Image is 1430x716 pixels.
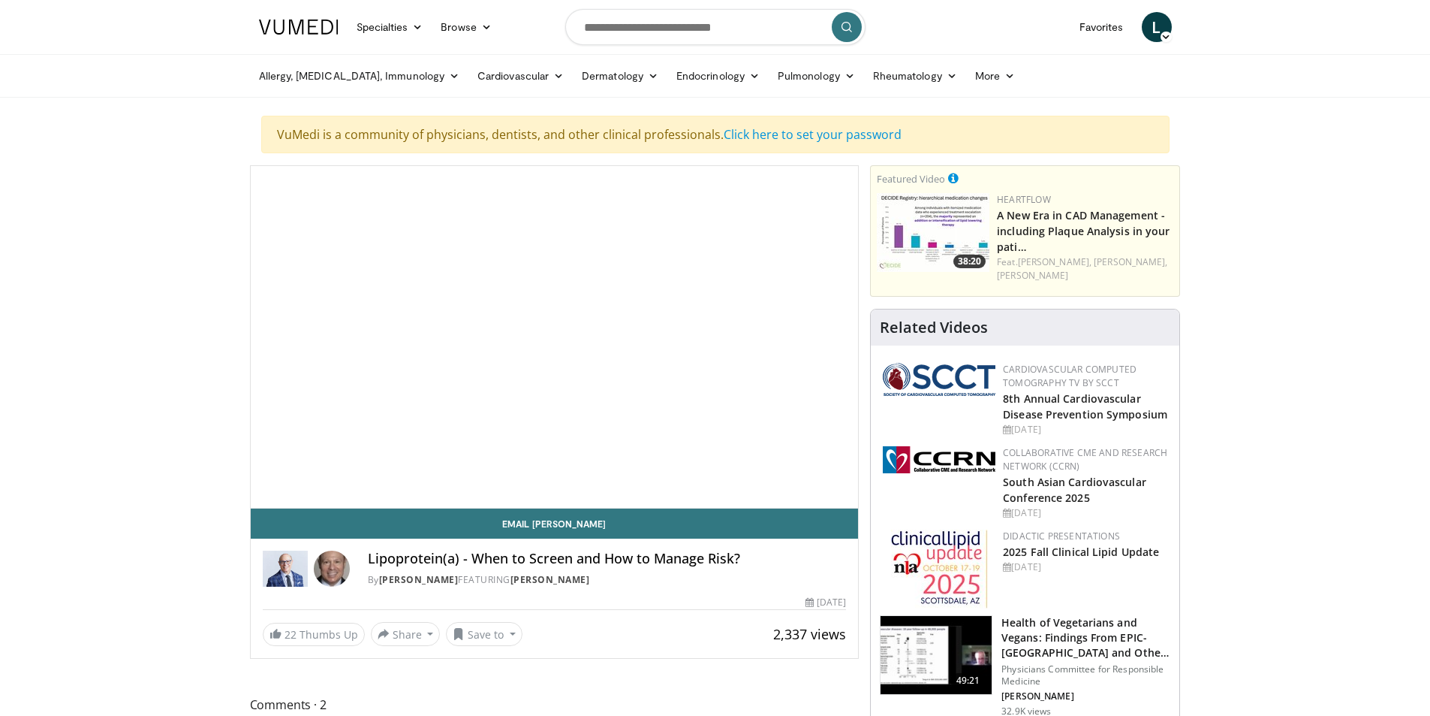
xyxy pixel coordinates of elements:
a: More [966,61,1024,91]
a: Allergy, [MEDICAL_DATA], Immunology [250,61,469,91]
a: Dermatology [573,61,667,91]
span: 49:21 [950,673,986,688]
a: Email [PERSON_NAME] [251,509,859,539]
a: Click here to set your password [724,126,902,143]
div: [DATE] [1003,423,1167,437]
div: [DATE] [805,596,846,609]
a: [PERSON_NAME], [1018,255,1091,268]
img: d65bce67-f81a-47c5-b47d-7b8806b59ca8.jpg.150x105_q85_autocrop_double_scale_upscale_version-0.2.jpg [891,530,988,609]
a: A New Era in CAD Management - including Plaque Analysis in your pati… [997,208,1170,254]
div: VuMedi is a community of physicians, dentists, and other clinical professionals. [261,116,1170,153]
span: 38:20 [953,255,986,268]
img: a04ee3ba-8487-4636-b0fb-5e8d268f3737.png.150x105_q85_autocrop_double_scale_upscale_version-0.2.png [883,446,995,473]
a: 2025 Fall Clinical Lipid Update [1003,545,1159,559]
div: By FEATURING [368,573,847,587]
div: Didactic Presentations [1003,530,1167,543]
span: 22 [284,627,297,642]
a: Collaborative CME and Research Network (CCRN) [1003,446,1167,473]
a: Heartflow [997,193,1051,206]
a: Cardiovascular [468,61,573,91]
img: Avatar [314,551,350,587]
a: Endocrinology [667,61,769,91]
a: South Asian Cardiovascular Conference 2025 [1003,475,1146,505]
a: [PERSON_NAME] [510,573,590,586]
img: Dr. Robert S. Rosenson [263,551,308,587]
a: [PERSON_NAME] [379,573,459,586]
a: 22 Thumbs Up [263,623,365,646]
a: Pulmonology [769,61,864,91]
a: 8th Annual Cardiovascular Disease Prevention Symposium [1003,391,1167,421]
a: L [1142,12,1172,42]
div: [DATE] [1003,506,1167,520]
a: Specialties [348,12,432,42]
h4: Lipoprotein(a) - When to Screen and How to Manage Risk? [368,551,847,567]
a: Cardiovascular Computed Tomography TV by SCCT [1003,363,1136,389]
p: Physicians Committee for Responsible Medicine [1001,663,1170,687]
a: Browse [432,12,501,42]
a: Favorites [1070,12,1133,42]
p: [PERSON_NAME] [1001,690,1170,702]
div: [DATE] [1003,560,1167,574]
input: Search topics, interventions [565,9,866,45]
a: 38:20 [877,193,989,272]
h4: Related Videos [880,319,988,337]
img: 738d0e2d-290f-4d89-8861-908fb8b721dc.150x105_q85_crop-smart_upscale.jpg [877,193,989,272]
span: 2,337 views [773,625,846,643]
h3: Health of Vegetarians and Vegans: Findings From EPIC-[GEOGRAPHIC_DATA] and Othe… [1001,615,1170,660]
img: 606f2b51-b844-428b-aa21-8c0c72d5a896.150x105_q85_crop-smart_upscale.jpg [881,616,992,694]
a: Rheumatology [864,61,966,91]
img: VuMedi Logo [259,20,339,35]
a: [PERSON_NAME], [1094,255,1167,268]
a: [PERSON_NAME] [997,269,1068,282]
div: Feat. [997,255,1173,282]
span: Comments 2 [250,695,860,714]
button: Save to [446,622,522,646]
img: 51a70120-4f25-49cc-93a4-67582377e75f.png.150x105_q85_autocrop_double_scale_upscale_version-0.2.png [883,363,995,396]
video-js: Video Player [251,166,859,509]
small: Featured Video [877,172,945,186]
button: Share [371,622,441,646]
